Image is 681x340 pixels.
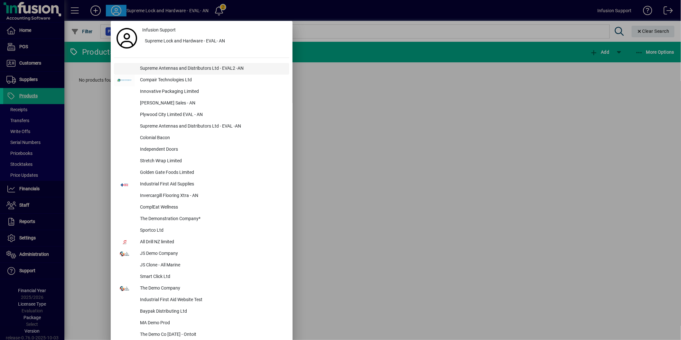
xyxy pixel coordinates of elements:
[135,294,289,306] div: Industrial First Aid Website Test
[135,283,289,294] div: The Demo Company
[135,156,289,167] div: Stretch Wrap Limited
[114,306,289,318] button: Baypak Distributing Ltd
[135,237,289,248] div: All Drill NZ limited
[114,237,289,248] button: All Drill NZ limited
[114,63,289,75] button: Supreme Antennas and Distributors Ltd - EVAL2 -AN
[114,271,289,283] button: Smart Click Ltd
[140,24,289,36] a: Infusion Support
[135,167,289,179] div: Golden Gate Foods Limited
[135,271,289,283] div: Smart Click Ltd
[135,132,289,144] div: Colonial Bacon
[114,294,289,306] button: Industrial First Aid Website Test
[135,98,289,109] div: [PERSON_NAME] Sales - AN
[135,318,289,329] div: MA Demo Prod
[114,98,289,109] button: [PERSON_NAME] Sales - AN
[114,202,289,213] button: ComplEat Wellness
[114,109,289,121] button: Plywood City Limited EVAL - AN
[114,121,289,132] button: Supreme Antennas and Distributors Ltd - EVAL -AN
[114,144,289,156] button: Independent Doors
[142,27,176,33] span: Infusion Support
[135,121,289,132] div: Supreme Antennas and Distributors Ltd - EVAL -AN
[114,318,289,329] button: MA Demo Prod
[114,32,140,44] a: Profile
[135,213,289,225] div: The Demonstration Company*
[135,179,289,190] div: Industrial First Aid Supplies
[135,86,289,98] div: Innovative Packaging Limited
[114,213,289,225] button: The Demonstration Company*
[114,225,289,237] button: Sportco Ltd
[135,63,289,75] div: Supreme Antennas and Distributors Ltd - EVAL2 -AN
[114,132,289,144] button: Colonial Bacon
[114,86,289,98] button: Innovative Packaging Limited
[135,248,289,260] div: JS Demo Company
[135,109,289,121] div: Plywood City Limited EVAL - AN
[114,156,289,167] button: Stretch Wrap Limited
[135,144,289,156] div: Independent Doors
[135,190,289,202] div: Invercargill Flooring Xtra - AN
[114,167,289,179] button: Golden Gate Foods Limited
[135,75,289,86] div: Compair Technologies Ltd
[135,306,289,318] div: Baypak Distributing Ltd
[135,225,289,237] div: Sportco Ltd
[114,248,289,260] button: JS Demo Company
[114,283,289,294] button: The Demo Company
[135,260,289,271] div: JS Clone - All Marine
[135,202,289,213] div: ComplEat Wellness
[114,260,289,271] button: JS Clone - All Marine
[114,190,289,202] button: Invercargill Flooring Xtra - AN
[140,36,289,47] button: Supreme Lock and Hardware - EVAL- AN
[114,179,289,190] button: Industrial First Aid Supplies
[114,75,289,86] button: Compair Technologies Ltd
